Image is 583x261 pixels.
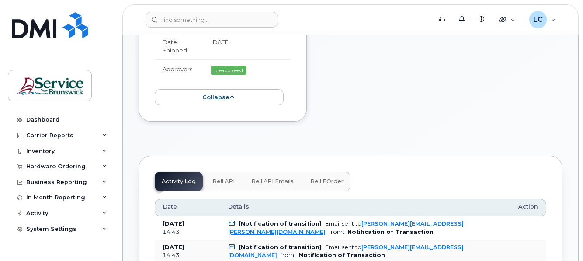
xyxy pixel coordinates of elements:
div: Email sent to [228,220,464,235]
div: 14:43 [163,228,212,236]
span: Date [163,203,177,211]
span: Bell eOrder [310,178,344,185]
a: [PERSON_NAME][EMAIL_ADDRESS][PERSON_NAME][DOMAIN_NAME] [228,220,464,235]
div: 14:43 [163,251,212,259]
span: LC [533,14,543,25]
span: Bell API Emails [251,178,294,185]
b: [DATE] [163,244,184,251]
div: Lenentine, Carrie (EECD/EDPE) [523,11,562,28]
div: Quicklinks [493,11,521,28]
th: Action [510,199,546,216]
span: By Default [211,66,246,75]
span: Details [228,203,249,211]
td: Date Shipped [155,32,203,59]
b: Notification of Transaction [299,252,385,258]
span: from: [281,252,295,258]
b: [Notification of transition] [239,220,322,227]
span: from: [329,229,344,235]
b: Notification of Transaction [347,229,434,235]
td: Approvers [155,59,203,81]
b: [DATE] [163,220,184,227]
b: [Notification of transition] [239,244,322,251]
div: Email sent to [228,244,464,258]
span: Bell API [212,178,235,185]
input: Find something... [146,12,278,28]
td: [DATE] [203,32,291,59]
button: collapse [155,89,284,105]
